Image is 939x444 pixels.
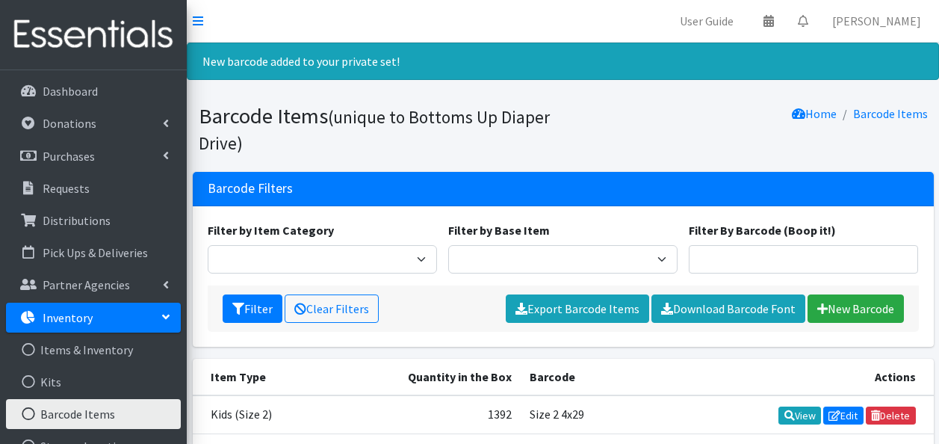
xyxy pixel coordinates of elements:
[506,295,649,323] a: Export Barcode Items
[689,221,836,239] label: Filter By Barcode (Boop it!)
[6,76,181,106] a: Dashboard
[43,149,95,164] p: Purchases
[223,295,282,323] button: Filter
[866,407,916,425] a: Delete
[193,395,372,434] td: Kids (Size 2)
[733,359,934,395] th: Actions
[668,6,746,36] a: User Guide
[6,141,181,171] a: Purchases
[792,106,837,121] a: Home
[6,10,181,60] img: HumanEssentials
[43,213,111,228] p: Distributions
[853,106,928,121] a: Barcode Items
[43,310,93,325] p: Inventory
[199,103,558,155] h1: Barcode Items
[6,173,181,203] a: Requests
[43,84,98,99] p: Dashboard
[778,407,821,425] a: View
[43,181,90,196] p: Requests
[43,245,148,260] p: Pick Ups & Deliveries
[208,221,334,239] label: Filter by Item Category
[43,116,96,131] p: Donations
[6,303,181,333] a: Inventory
[6,335,181,365] a: Items & Inventory
[448,221,550,239] label: Filter by Base Item
[521,359,733,395] th: Barcode
[6,270,181,300] a: Partner Agencies
[521,395,733,434] td: Size 2 4x29
[371,359,521,395] th: Quantity in the Box
[208,181,293,197] h3: Barcode Filters
[820,6,933,36] a: [PERSON_NAME]
[6,367,181,397] a: Kits
[193,359,372,395] th: Item Type
[285,295,379,323] a: Clear Filters
[6,399,181,429] a: Barcode Items
[808,295,904,323] a: New Barcode
[6,108,181,138] a: Donations
[6,206,181,235] a: Distributions
[651,295,805,323] a: Download Barcode Font
[43,277,130,292] p: Partner Agencies
[823,407,864,425] a: Edit
[187,43,939,80] div: New barcode added to your private set!
[6,238,181,268] a: Pick Ups & Deliveries
[199,106,550,154] small: (unique to Bottoms Up Diaper Drive)
[371,395,521,434] td: 1392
